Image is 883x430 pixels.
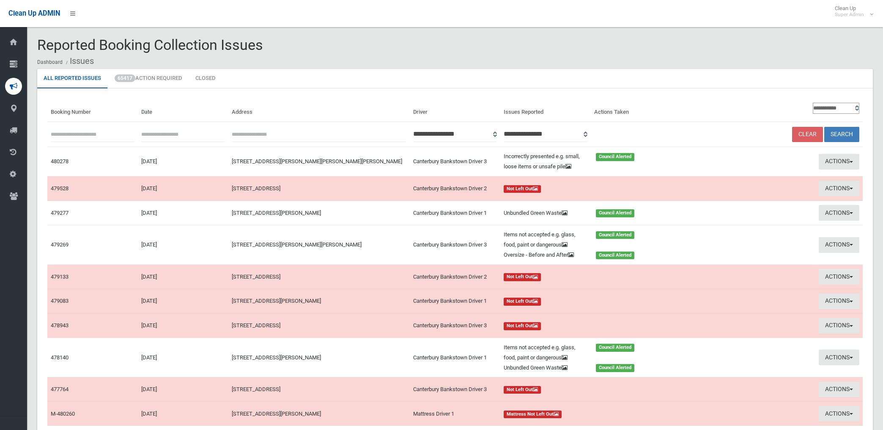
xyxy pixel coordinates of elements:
[499,208,591,218] div: Unbundled Green Waste
[410,289,500,313] td: Canterbury Bankstown Driver 1
[138,99,228,122] th: Date
[499,230,591,250] div: Items not accepted e.g. glass, food, paint or dangerous
[596,209,634,217] span: Council Alerted
[51,386,69,392] a: 477764
[504,411,562,419] span: Mattress Not Left Out
[410,377,500,402] td: Canterbury Bankstown Driver 3
[138,201,228,225] td: [DATE]
[819,382,859,397] button: Actions
[189,69,222,88] a: Closed
[410,265,500,289] td: Canterbury Bankstown Driver 2
[410,99,500,122] th: Driver
[228,313,409,338] td: [STREET_ADDRESS]
[51,411,75,417] a: M-480260
[138,265,228,289] td: [DATE]
[824,127,859,142] button: Search
[499,250,591,260] div: Oversize - Before and After
[504,322,541,330] span: Not Left Out
[504,409,678,419] a: Mattress Not Left Out
[228,338,409,377] td: [STREET_ADDRESS][PERSON_NAME]
[504,151,678,172] a: Incorrectly presented e.g. small, loose items or unsafe pile Council Alerted
[819,318,859,334] button: Actions
[138,176,228,201] td: [DATE]
[499,363,591,373] div: Unbundled Green Waste
[410,313,500,338] td: Canterbury Bankstown Driver 3
[228,265,409,289] td: [STREET_ADDRESS]
[108,69,188,88] a: 65417Action Required
[228,225,409,265] td: [STREET_ADDRESS][PERSON_NAME][PERSON_NAME]
[504,208,678,218] a: Unbundled Green Waste Council Alerted
[819,293,859,309] button: Actions
[138,147,228,176] td: [DATE]
[410,201,500,225] td: Canterbury Bankstown Driver 1
[819,406,859,422] button: Actions
[499,342,591,363] div: Items not accepted e.g. glass, food, paint or dangerous
[410,147,500,176] td: Canterbury Bankstown Driver 3
[504,230,678,260] a: Items not accepted e.g. glass, food, paint or dangerous Council Alerted Oversize - Before and Aft...
[228,201,409,225] td: [STREET_ADDRESS][PERSON_NAME]
[37,36,263,53] span: Reported Booking Collection Issues
[500,99,591,122] th: Issues Reported
[228,147,409,176] td: [STREET_ADDRESS][PERSON_NAME][PERSON_NAME][PERSON_NAME]
[47,99,138,122] th: Booking Number
[138,225,228,265] td: [DATE]
[504,184,678,194] a: Not Left Out
[410,338,500,377] td: Canterbury Bankstown Driver 1
[819,154,859,170] button: Actions
[138,289,228,313] td: [DATE]
[504,384,678,394] a: Not Left Out
[8,9,60,17] span: Clean Up ADMIN
[138,313,228,338] td: [DATE]
[596,364,634,372] span: Council Alerted
[792,127,823,142] a: Clear
[228,176,409,201] td: [STREET_ADDRESS]
[410,176,500,201] td: Canterbury Bankstown Driver 2
[228,99,409,122] th: Address
[596,344,634,352] span: Council Alerted
[819,205,859,221] button: Actions
[819,181,859,196] button: Actions
[51,274,69,280] a: 479133
[51,210,69,216] a: 479277
[819,237,859,253] button: Actions
[138,377,228,402] td: [DATE]
[596,231,634,239] span: Council Alerted
[410,225,500,265] td: Canterbury Bankstown Driver 3
[591,99,681,122] th: Actions Taken
[138,402,228,426] td: [DATE]
[64,53,94,69] li: Issues
[596,153,634,161] span: Council Alerted
[504,320,678,331] a: Not Left Out
[504,272,678,282] a: Not Left Out
[410,402,500,426] td: Mattress Driver 1
[138,338,228,377] td: [DATE]
[504,342,678,373] a: Items not accepted e.g. glass, food, paint or dangerous Council Alerted Unbundled Green Waste Cou...
[504,185,541,193] span: Not Left Out
[228,377,409,402] td: [STREET_ADDRESS]
[596,252,634,260] span: Council Alerted
[51,298,69,304] a: 479083
[504,386,541,394] span: Not Left Out
[504,298,541,306] span: Not Left Out
[831,5,872,18] span: Clean Up
[37,59,63,65] a: Dashboard
[228,402,409,426] td: [STREET_ADDRESS][PERSON_NAME]
[499,151,591,172] div: Incorrectly presented e.g. small, loose items or unsafe pile
[115,74,135,82] span: 65417
[835,11,864,18] small: Super Admin
[228,289,409,313] td: [STREET_ADDRESS][PERSON_NAME]
[504,296,678,306] a: Not Left Out
[51,322,69,329] a: 478943
[819,350,859,365] button: Actions
[51,185,69,192] a: 479528
[51,241,69,248] a: 479269
[51,354,69,361] a: 478140
[37,69,107,88] a: All Reported Issues
[819,269,859,285] button: Actions
[504,273,541,281] span: Not Left Out
[51,158,69,164] a: 480278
